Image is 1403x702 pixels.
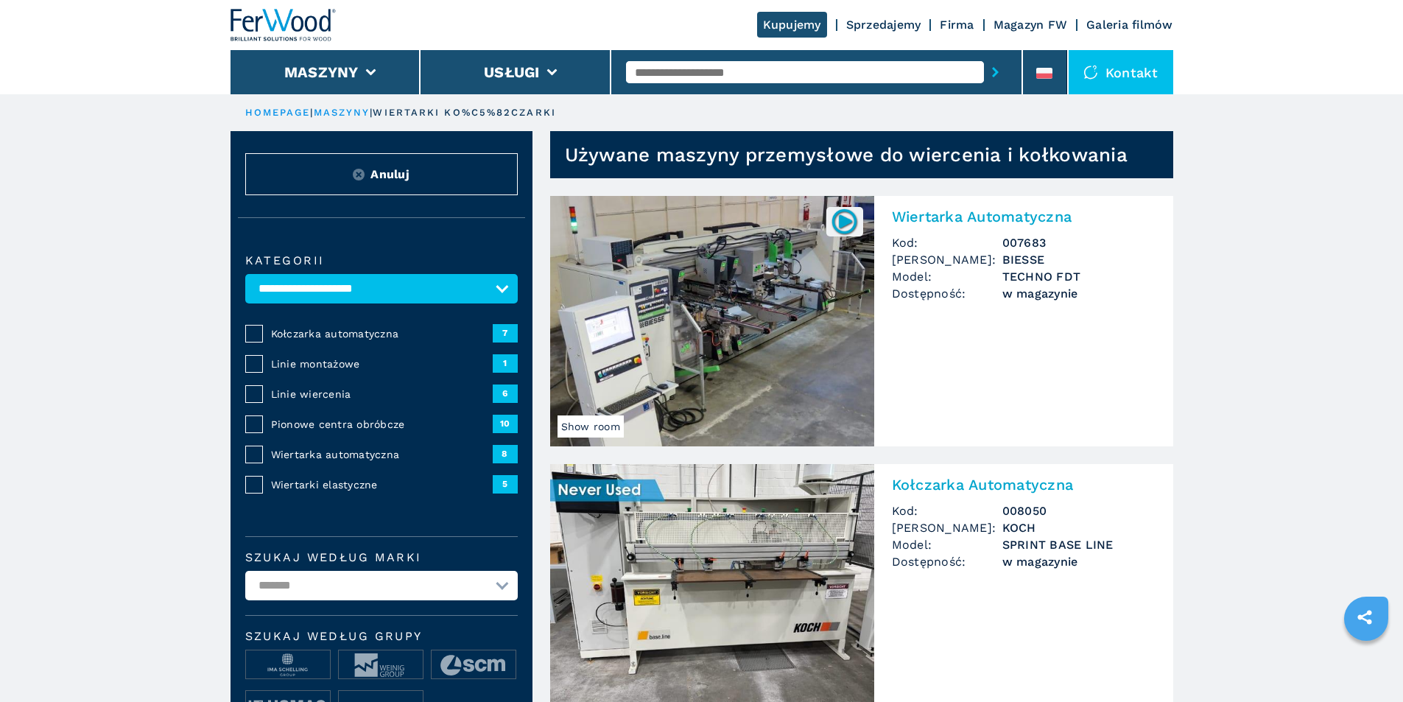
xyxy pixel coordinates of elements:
span: Pionowe centra obróbcze [271,417,493,432]
span: Show room [558,415,624,438]
span: Anuluj [370,166,409,183]
span: w magazynie [1002,553,1156,570]
span: 10 [493,415,518,432]
h2: Wiertarka Automatyczna [892,208,1156,225]
button: Maszyny [284,63,359,81]
a: HOMEPAGE [245,107,311,118]
h3: TECHNO FDT [1002,268,1156,285]
label: kategorii [245,255,518,267]
a: Galeria filmów [1086,18,1173,32]
img: Wiertarka Automatyczna BIESSE TECHNO FDT [550,196,874,446]
h3: 007683 [1002,234,1156,251]
span: [PERSON_NAME]: [892,251,1002,268]
a: maszyny [314,107,370,118]
a: Wiertarka Automatyczna BIESSE TECHNO FDTShow room007683Wiertarka AutomatycznaKod:007683[PERSON_NA... [550,196,1173,446]
span: Model: [892,268,1002,285]
iframe: Chat [1340,636,1392,691]
button: ResetAnuluj [245,153,518,195]
label: Szukaj według marki [245,552,518,564]
a: Magazyn FW [994,18,1068,32]
img: Ferwood [231,9,337,41]
button: Usługi [484,63,540,81]
span: 6 [493,385,518,402]
img: image [246,650,330,680]
span: [PERSON_NAME]: [892,519,1002,536]
span: 7 [493,324,518,342]
h3: KOCH [1002,519,1156,536]
span: Szukaj według grupy [245,631,518,642]
span: Dostępność: [892,285,1002,302]
h3: SPRINT BASE LINE [1002,536,1156,553]
span: | [370,107,373,118]
h3: BIESSE [1002,251,1156,268]
span: Dostępność: [892,553,1002,570]
p: wiertarki ko%C5%82czarki [373,106,555,119]
span: 8 [493,445,518,463]
span: w magazynie [1002,285,1156,302]
a: Kupujemy [757,12,827,38]
span: 1 [493,354,518,372]
img: Kontakt [1083,65,1098,80]
img: image [432,650,516,680]
span: 5 [493,475,518,493]
img: image [339,650,423,680]
span: Wiertarki elastyczne [271,477,493,492]
span: Wiertarka automatyczna [271,447,493,462]
span: Kod: [892,234,1002,251]
span: Kod: [892,502,1002,519]
span: Model: [892,536,1002,553]
h2: Kołczarka Automatyczna [892,476,1156,494]
a: Firma [940,18,974,32]
div: Kontakt [1069,50,1173,94]
h3: 008050 [1002,502,1156,519]
span: Linie montażowe [271,357,493,371]
img: Reset [353,169,365,180]
button: submit-button [984,55,1007,89]
a: sharethis [1346,599,1383,636]
span: Kołczarka automatyczna [271,326,493,341]
span: | [310,107,313,118]
span: Linie wiercenia [271,387,493,401]
h1: Używane maszyny przemysłowe do wiercenia i kołkowania [565,143,1128,166]
a: Sprzedajemy [846,18,921,32]
img: 007683 [830,207,859,236]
